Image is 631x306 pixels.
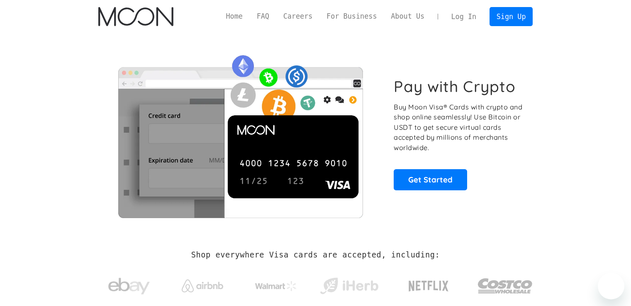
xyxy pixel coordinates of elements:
a: Netflix [392,267,466,301]
a: Get Started [394,169,467,190]
a: ebay [98,265,160,304]
p: Buy Moon Visa® Cards with crypto and shop online seamlessly! Use Bitcoin or USDT to get secure vi... [394,102,524,153]
h1: Pay with Crypto [394,77,516,96]
img: Moon Cards let you spend your crypto anywhere Visa is accepted. [98,49,382,218]
img: iHerb [318,275,380,297]
h2: Shop everywhere Visa cards are accepted, including: [191,250,440,260]
img: Moon Logo [98,7,173,26]
a: Sign Up [490,7,533,26]
img: Walmart [255,281,297,291]
a: Walmart [245,273,307,295]
a: iHerb [318,267,380,301]
a: Airbnb [171,271,233,296]
a: Careers [276,11,319,22]
img: Costco [478,270,533,301]
a: home [98,7,173,26]
a: Log In [444,7,483,26]
a: Costco [478,262,533,306]
img: ebay [108,273,150,299]
a: For Business [319,11,384,22]
a: About Us [384,11,431,22]
img: Netflix [408,276,449,296]
img: Airbnb [182,279,223,292]
iframe: Button to launch messaging window [598,273,624,299]
a: Home [219,11,250,22]
a: FAQ [250,11,276,22]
